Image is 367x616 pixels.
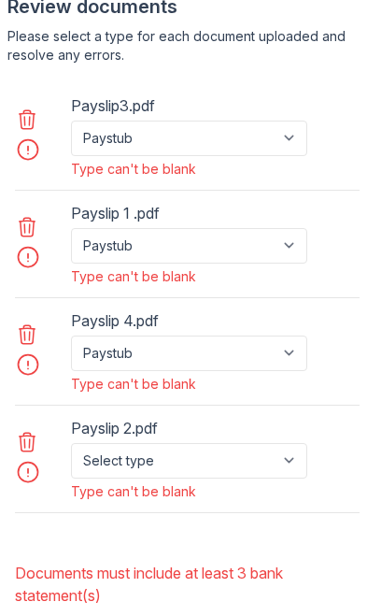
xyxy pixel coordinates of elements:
[71,482,311,501] div: Type can't be blank
[71,375,311,394] div: Type can't be blank
[71,160,311,179] div: Type can't be blank
[7,27,352,64] div: Please select a type for each document uploaded and resolve any errors.
[71,267,311,286] div: Type can't be blank
[71,306,311,336] div: Payslip 4.pdf
[71,413,311,443] div: Payslip 2.pdf
[71,91,311,121] div: Payslip3.pdf
[15,554,352,614] li: Documents must include at least 3 bank statement(s)
[71,198,311,228] div: Payslip 1 .pdf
